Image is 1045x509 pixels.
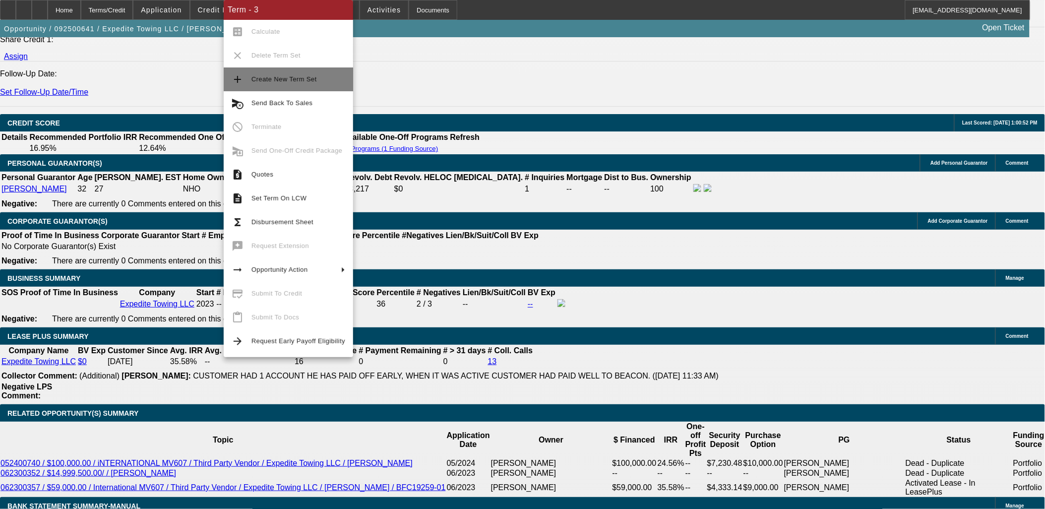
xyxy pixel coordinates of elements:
b: # Payment Remaining [359,346,441,355]
span: Credit Package [198,6,254,14]
td: $7,230.48 [707,458,743,468]
span: There are currently 0 Comments entered on this opportunity [52,315,262,323]
mat-icon: cancel_schedule_send [232,97,244,109]
b: BV Exp [528,288,555,297]
span: Opportunity Action [251,266,308,273]
a: Expedite Towing LLC [1,357,76,366]
th: Owner [491,422,612,458]
div: 2 / 3 [417,300,461,309]
button: Application [133,0,189,19]
td: Portfolio [1013,468,1045,478]
span: Quotes [251,171,273,178]
b: Negative: [1,256,37,265]
th: PG [784,422,905,458]
span: BUSINESS SUMMARY [7,274,80,282]
td: No Corporate Guarantor(s) Exist [1,242,543,252]
td: 0 [359,357,442,367]
span: CORPORATE GUARANTOR(S) [7,217,108,225]
span: Activities [368,6,401,14]
span: Last Scored: [DATE] 1:00:52 PM [962,120,1038,126]
th: One-off Profit Pts [685,422,707,458]
img: linkedin-icon.png [704,184,712,192]
span: Comment [1006,160,1029,166]
td: 16.95% [29,143,137,153]
th: Refresh [450,132,481,142]
b: Avg. One-Off Ptofit Pts. [205,346,293,355]
span: Application [141,6,182,14]
td: [PERSON_NAME] [491,468,612,478]
mat-icon: arrow_right_alt [232,264,244,276]
b: # > 31 days [443,346,486,355]
span: (Additional) [79,372,120,380]
b: Negative: [1,315,37,323]
b: Negative: [1,199,37,208]
b: Ownership [650,173,691,182]
b: Dist to Bus. [605,173,649,182]
span: Comment [1006,218,1029,224]
td: [PERSON_NAME] [491,478,612,497]
td: Dead - Duplicate [905,458,1013,468]
td: [DATE] [107,357,169,367]
b: Company [139,288,175,297]
span: Request Early Payoff Eligibility [251,337,345,345]
b: Home Owner Since [183,173,255,182]
td: -- [685,458,707,468]
td: -- [566,184,603,194]
b: # Payment Made [295,346,357,355]
th: Proof of Time In Business [1,231,100,241]
td: -- [685,478,707,497]
td: 100 [650,184,692,194]
b: # Inquiries [525,173,564,182]
a: 062300357 / $59,000.00 / International MV607 / Third Party Vendor / Expedite Towing LLC / [PERSON... [0,483,446,492]
th: Application Date [446,422,491,458]
mat-icon: add [232,73,244,85]
td: Activated Lease - In LeasePlus [905,478,1013,497]
td: $3,217 [344,184,393,194]
th: Available One-Off Programs [342,132,449,142]
b: Personal Guarantor [1,173,75,182]
a: Expedite Towing LLC [120,300,194,308]
mat-icon: functions [232,216,244,228]
b: Age [77,173,92,182]
a: 062300352 / $14,999,500.00/ / [PERSON_NAME] [0,469,176,477]
img: facebook-icon.png [693,184,701,192]
td: 0 [443,357,487,367]
td: 12.64% [138,143,244,153]
td: [PERSON_NAME] [784,468,905,478]
a: Open Ticket [979,19,1029,36]
b: # Negatives [417,288,461,297]
th: SOS [1,288,19,298]
a: $0 [78,357,87,366]
td: 35.58% [170,357,203,367]
b: Lien/Bk/Suit/Coll [463,288,526,297]
td: 27 [94,184,182,194]
td: 24.56% [657,458,685,468]
td: Portfolio [1013,458,1045,468]
b: # Employees [202,231,250,240]
b: Mortgage [567,173,603,182]
a: 13 [488,357,497,366]
td: [PERSON_NAME] [784,478,905,497]
b: Company Name [9,346,69,355]
td: 1 [524,184,565,194]
td: [PERSON_NAME] [491,458,612,468]
span: Manage [1006,275,1024,281]
b: # Employees [216,288,265,297]
td: 06/2023 [446,468,491,478]
td: $9,000.00 [743,478,784,497]
th: Proof of Time In Business [20,288,119,298]
span: RELATED OPPORTUNITY(S) SUMMARY [7,409,138,417]
div: 36 [377,300,415,309]
button: 4 Programs (1 Funding Source) [343,144,441,153]
td: 16 [294,357,357,367]
td: $10,000.00 [743,458,784,468]
td: -- [685,468,707,478]
th: Status [905,422,1013,458]
b: #Negatives [402,231,444,240]
td: -- [604,184,649,194]
th: Recommended Portfolio IRR [29,132,137,142]
b: Percentile [362,231,400,240]
b: Start [182,231,199,240]
td: -- [612,468,657,478]
button: Credit Package [190,0,261,19]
